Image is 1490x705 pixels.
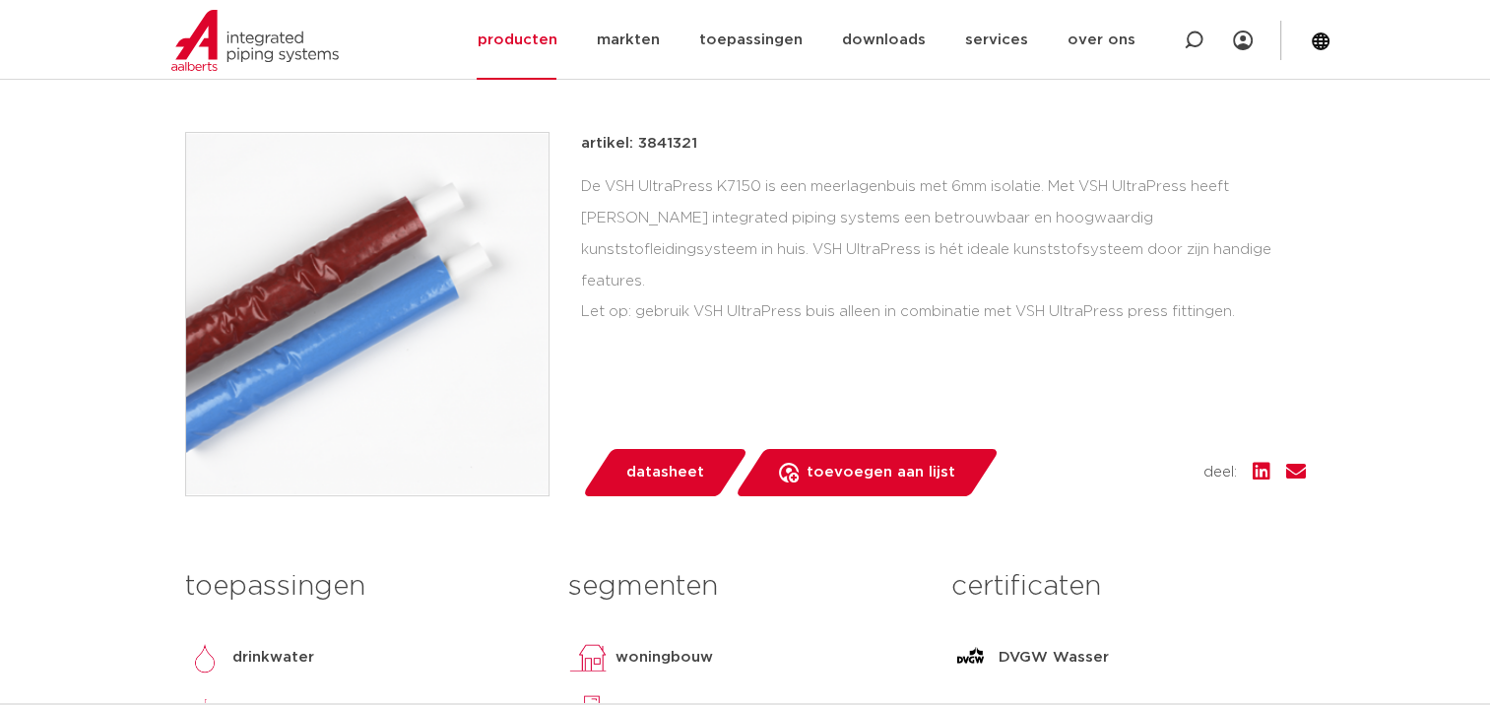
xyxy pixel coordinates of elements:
[581,132,697,156] p: artikel: 3841321
[807,457,955,488] span: toevoegen aan lijst
[999,646,1109,670] p: DVGW Wasser
[185,638,225,677] img: drinkwater
[951,567,1305,607] h3: certificaten
[615,646,713,670] p: woningbouw
[581,449,748,496] a: datasheet
[186,133,549,495] img: Product Image for VSH UltraPress ML-buis met 6mm isolatie 32x3,0 (rood) rol 50m
[1203,461,1237,484] span: deel:
[568,638,608,677] img: woningbouw
[626,457,704,488] span: datasheet
[232,646,314,670] p: drinkwater
[951,638,991,677] img: DVGW Wasser
[185,567,539,607] h3: toepassingen
[581,171,1306,328] div: De VSH UltraPress K7150 is een meerlagenbuis met 6mm isolatie. Met VSH UltraPress heeft [PERSON_N...
[568,567,922,607] h3: segmenten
